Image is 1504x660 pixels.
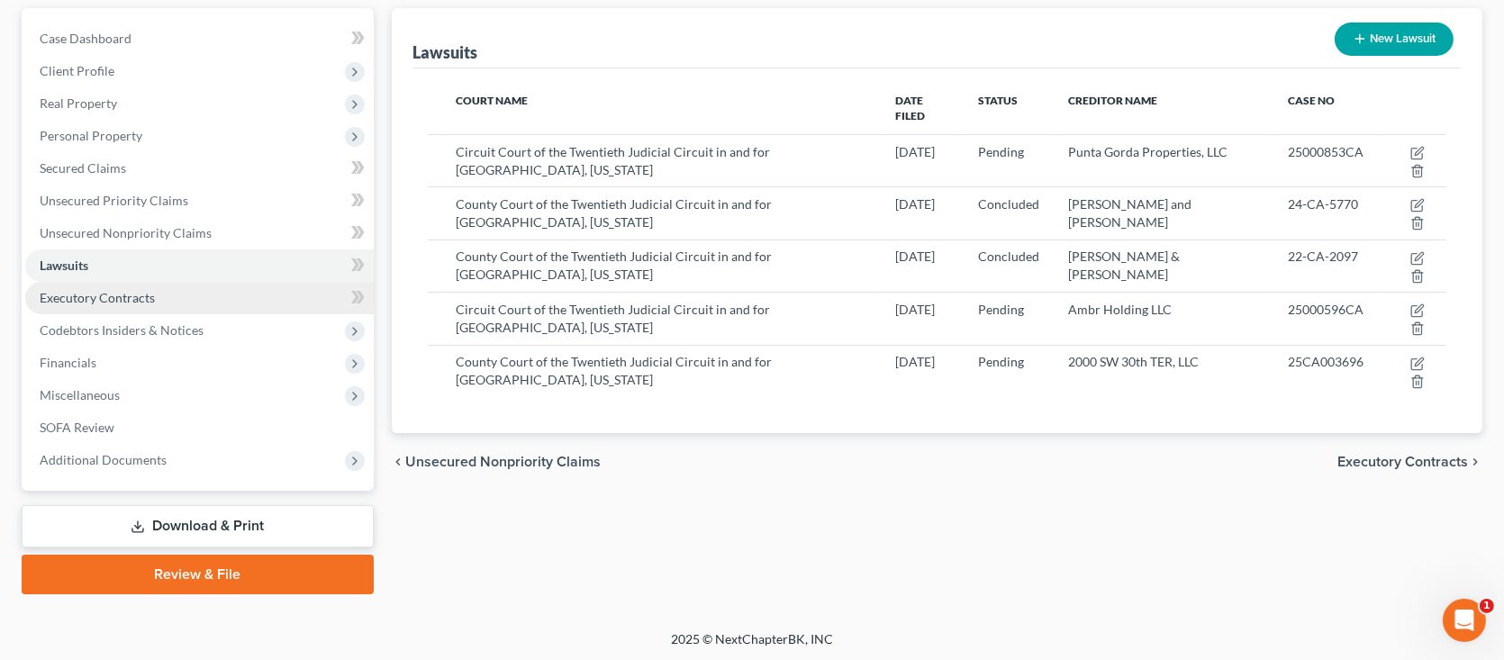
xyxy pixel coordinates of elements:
[457,354,773,387] span: County Court of the Twentieth Judicial Circuit in and for [GEOGRAPHIC_DATA], [US_STATE]
[25,411,374,444] a: SOFA Review
[457,94,529,107] span: Court Name
[1468,455,1482,469] i: chevron_right
[1068,196,1191,230] span: [PERSON_NAME] and [PERSON_NAME]
[1288,249,1358,264] span: 22-CA-2097
[978,302,1024,317] span: Pending
[40,95,117,111] span: Real Property
[40,322,204,338] span: Codebtors Insiders & Notices
[457,196,773,230] span: County Court of the Twentieth Judicial Circuit in and for [GEOGRAPHIC_DATA], [US_STATE]
[1288,196,1358,212] span: 24-CA-5770
[1068,144,1228,159] span: Punta Gorda Properties, LLC
[25,152,374,185] a: Secured Claims
[895,302,935,317] span: [DATE]
[25,217,374,249] a: Unsecured Nonpriority Claims
[25,282,374,314] a: Executory Contracts
[413,41,478,63] div: Lawsuits
[895,144,935,159] span: [DATE]
[978,196,1039,212] span: Concluded
[22,555,374,594] a: Review & File
[392,455,406,469] i: chevron_left
[1288,94,1335,107] span: Case No
[40,420,114,435] span: SOFA Review
[40,452,167,467] span: Additional Documents
[40,387,120,402] span: Miscellaneous
[40,128,142,143] span: Personal Property
[40,225,212,240] span: Unsecured Nonpriority Claims
[978,354,1024,369] span: Pending
[457,302,771,335] span: Circuit Court of the Twentieth Judicial Circuit in and for [GEOGRAPHIC_DATA], [US_STATE]
[1337,455,1482,469] button: Executory Contracts chevron_right
[1068,249,1180,282] span: [PERSON_NAME] & [PERSON_NAME]
[25,249,374,282] a: Lawsuits
[1443,599,1486,642] iframe: Intercom live chat
[40,258,88,273] span: Lawsuits
[978,249,1039,264] span: Concluded
[895,354,935,369] span: [DATE]
[40,193,188,208] span: Unsecured Priority Claims
[457,144,771,177] span: Circuit Court of the Twentieth Judicial Circuit in and for [GEOGRAPHIC_DATA], [US_STATE]
[25,23,374,55] a: Case Dashboard
[40,355,96,370] span: Financials
[895,249,935,264] span: [DATE]
[22,505,374,547] a: Download & Print
[40,31,131,46] span: Case Dashboard
[40,290,155,305] span: Executory Contracts
[40,63,114,78] span: Client Profile
[895,196,935,212] span: [DATE]
[1335,23,1454,56] button: New Lawsuit
[406,455,602,469] span: Unsecured Nonpriority Claims
[1288,144,1364,159] span: 25000853CA
[457,249,773,282] span: County Court of the Twentieth Judicial Circuit in and for [GEOGRAPHIC_DATA], [US_STATE]
[392,455,602,469] button: chevron_left Unsecured Nonpriority Claims
[978,144,1024,159] span: Pending
[40,160,126,176] span: Secured Claims
[1068,354,1199,369] span: 2000 SW 30th TER, LLC
[1068,94,1157,107] span: Creditor Name
[1337,455,1468,469] span: Executory Contracts
[978,94,1018,107] span: Status
[25,185,374,217] a: Unsecured Priority Claims
[1480,599,1494,613] span: 1
[1288,302,1364,317] span: 25000596CA
[1068,302,1172,317] span: Ambr Holding LLC
[895,94,925,122] span: Date Filed
[1288,354,1364,369] span: 25CA003696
